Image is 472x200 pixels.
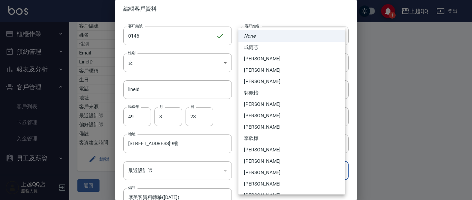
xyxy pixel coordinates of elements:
[238,76,345,87] li: [PERSON_NAME]
[238,110,345,121] li: [PERSON_NAME]
[238,121,345,133] li: [PERSON_NAME]
[238,133,345,144] li: 李欣樺
[244,32,255,40] em: None
[238,156,345,167] li: [PERSON_NAME]
[238,64,345,76] li: [PERSON_NAME]
[238,167,345,178] li: [PERSON_NAME]
[238,87,345,99] li: 郭佩怡
[238,53,345,64] li: [PERSON_NAME]
[238,42,345,53] li: 成雨芯
[238,99,345,110] li: [PERSON_NAME]
[238,144,345,156] li: [PERSON_NAME]
[238,178,345,190] li: [PERSON_NAME]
